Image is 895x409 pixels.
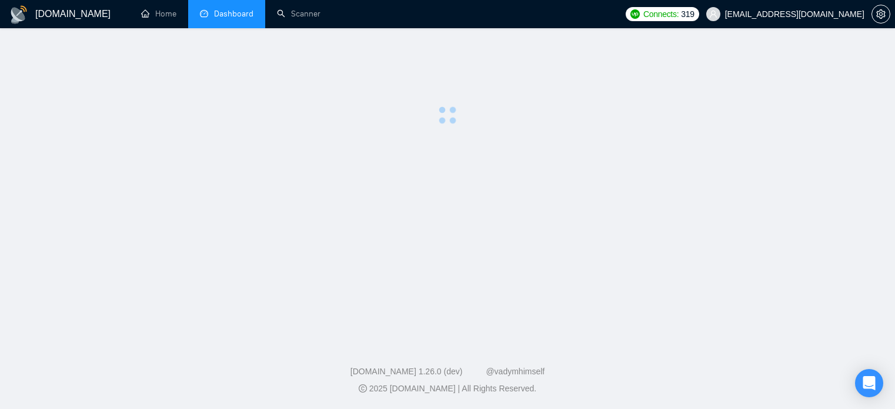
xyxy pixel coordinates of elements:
span: copyright [359,384,367,393]
span: dashboard [200,9,208,18]
a: [DOMAIN_NAME] 1.26.0 (dev) [350,367,463,376]
div: 2025 [DOMAIN_NAME] | All Rights Reserved. [9,383,886,395]
a: setting [871,9,890,19]
img: logo [9,5,28,24]
a: homeHome [141,9,176,19]
span: Connects: [643,8,679,21]
span: 319 [681,8,694,21]
a: @vadymhimself [486,367,545,376]
div: Open Intercom Messenger [855,369,883,397]
button: setting [871,5,890,24]
a: searchScanner [277,9,320,19]
span: setting [872,9,890,19]
span: user [709,10,717,18]
img: upwork-logo.png [630,9,640,19]
span: Dashboard [214,9,253,19]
